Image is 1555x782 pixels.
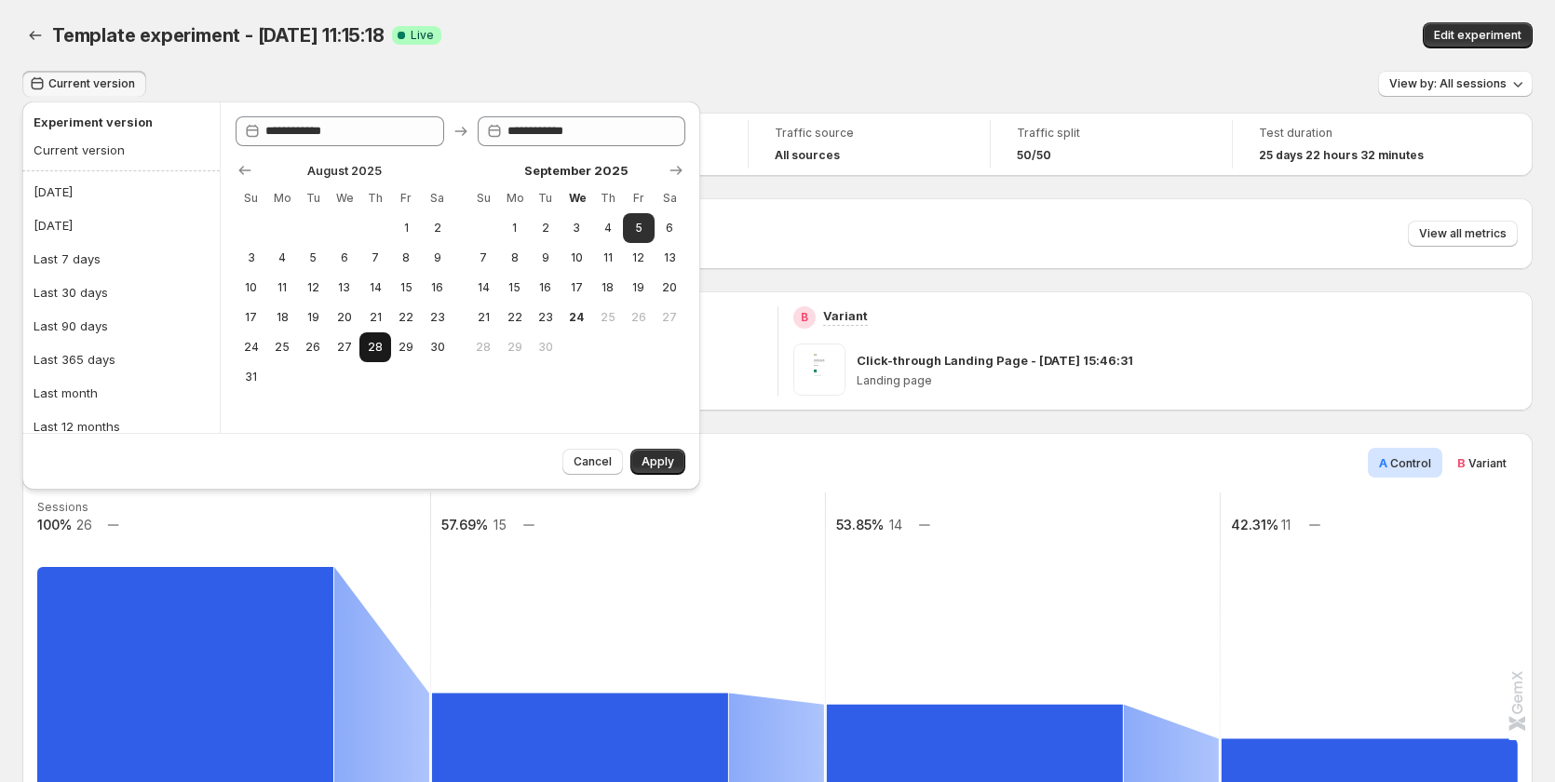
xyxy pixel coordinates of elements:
[243,340,259,355] span: 24
[399,340,414,355] span: 29
[298,183,329,213] th: Tuesday
[630,280,646,295] span: 19
[507,191,522,206] span: Mo
[623,243,654,273] button: Friday September 12 2025
[623,273,654,303] button: Friday September 19 2025
[468,273,499,303] button: Sunday September 14 2025
[775,124,964,165] a: Traffic sourceAll sources
[1259,124,1449,165] a: Test duration25 days 22 hours 32 minutes
[28,135,207,165] button: Current version
[476,250,492,265] span: 7
[34,113,201,131] h2: Experiment version
[243,280,259,295] span: 10
[561,303,592,332] button: Today Wednesday September 24 2025
[592,183,623,213] th: Thursday
[28,244,214,274] button: Last 7 days
[34,182,73,201] div: [DATE]
[537,280,553,295] span: 16
[422,213,453,243] button: Saturday August 2 2025
[1389,76,1507,91] span: View by: All sessions
[499,243,530,273] button: Monday September 8 2025
[592,273,623,303] button: Thursday September 18 2025
[600,221,615,236] span: 4
[655,213,685,243] button: Saturday September 6 2025
[236,243,266,273] button: Sunday August 3 2025
[561,273,592,303] button: Wednesday September 17 2025
[298,273,329,303] button: Tuesday August 12 2025
[22,22,48,48] button: Back
[274,250,290,265] span: 4
[336,310,352,325] span: 20
[476,340,492,355] span: 28
[28,177,214,207] button: [DATE]
[22,71,146,97] button: Current version
[600,310,615,325] span: 25
[37,500,88,514] text: Sessions
[775,126,964,141] span: Traffic source
[367,191,383,206] span: Th
[305,280,321,295] span: 12
[836,517,884,533] text: 53.85%
[468,183,499,213] th: Sunday
[574,454,612,469] span: Cancel
[34,317,108,335] div: Last 90 days
[623,183,654,213] th: Friday
[243,370,259,384] span: 31
[422,243,453,273] button: Saturday August 9 2025
[561,213,592,243] button: Wednesday September 3 2025
[592,243,623,273] button: Thursday September 11 2025
[1390,456,1431,470] span: Control
[359,332,390,362] button: Thursday August 28 2025
[537,250,553,265] span: 9
[857,351,1133,370] p: Click-through Landing Page - [DATE] 15:46:31
[28,411,214,441] button: Last 12 months
[367,280,383,295] span: 14
[236,273,266,303] button: Sunday August 10 2025
[655,273,685,303] button: Saturday September 20 2025
[662,221,678,236] span: 6
[76,517,92,533] text: 26
[663,157,689,183] button: Show next month, October 2025
[1017,126,1206,141] span: Traffic split
[391,213,422,243] button: Friday August 1 2025
[793,344,845,396] img: Click-through Landing Page - Aug 28, 15:46:31
[592,213,623,243] button: Thursday September 4 2025
[232,157,258,183] button: Show previous month, July 2025
[359,243,390,273] button: Thursday August 7 2025
[274,191,290,206] span: Mo
[399,280,414,295] span: 15
[889,517,902,533] text: 14
[537,191,553,206] span: Tu
[468,332,499,362] button: Sunday September 28 2025
[655,243,685,273] button: Saturday September 13 2025
[367,340,383,355] span: 28
[28,344,214,374] button: Last 365 days
[391,273,422,303] button: Friday August 15 2025
[243,191,259,206] span: Su
[329,332,359,362] button: Wednesday August 27 2025
[422,183,453,213] th: Saturday
[530,303,561,332] button: Tuesday September 23 2025
[429,221,445,236] span: 2
[569,250,585,265] span: 10
[48,76,135,91] span: Current version
[537,221,553,236] span: 2
[476,280,492,295] span: 14
[662,280,678,295] span: 20
[34,417,120,436] div: Last 12 months
[623,213,654,243] button: Start of range Friday September 5 2025
[429,191,445,206] span: Sa
[391,243,422,273] button: Friday August 8 2025
[1281,517,1291,533] text: 11
[569,310,585,325] span: 24
[336,340,352,355] span: 27
[429,340,445,355] span: 30
[507,280,522,295] span: 15
[569,221,585,236] span: 3
[243,310,259,325] span: 17
[1379,455,1387,470] span: A
[28,378,214,408] button: Last month
[655,183,685,213] th: Saturday
[243,250,259,265] span: 3
[28,277,214,307] button: Last 30 days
